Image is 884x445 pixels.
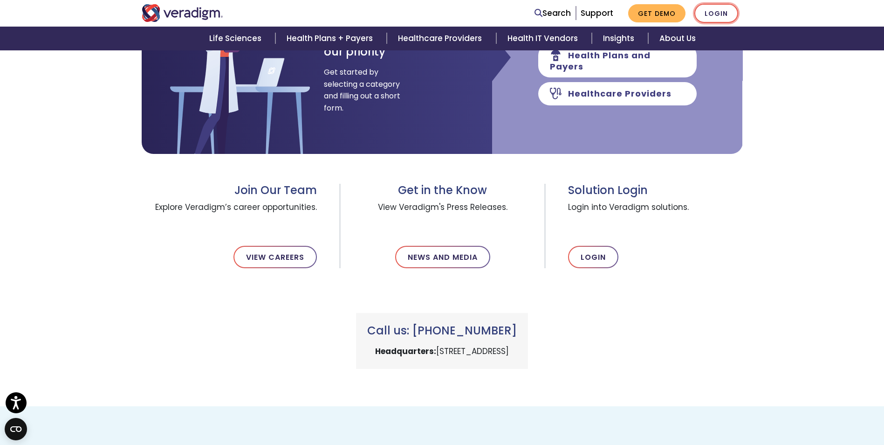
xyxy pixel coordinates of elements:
strong: Headquarters: [375,346,436,357]
p: [STREET_ADDRESS] [367,345,517,358]
a: Insights [592,27,648,50]
a: Search [535,7,571,20]
a: Healthcare Providers [387,27,496,50]
span: Get started by selecting a category and filling out a short form. [324,66,401,114]
h3: Your satisfaction is our priority [324,19,419,59]
span: Login into Veradigm solutions. [568,197,742,231]
a: Health IT Vendors [496,27,592,50]
button: Open CMP widget [5,418,27,440]
a: About Us [648,27,707,50]
a: Support [581,7,613,19]
a: Login [694,4,738,23]
h3: Solution Login [568,184,742,197]
h3: Join Our Team [142,184,317,197]
iframe: Drift Chat Widget [699,126,873,434]
a: View Careers [233,246,317,268]
h3: Get in the Know [363,184,522,197]
h3: Call us: [PHONE_NUMBER] [367,324,517,338]
a: Get Demo [628,4,685,22]
a: Life Sciences [198,27,275,50]
a: Login [568,246,618,268]
a: News and Media [395,246,490,268]
span: Explore Veradigm’s career opportunities. [142,197,317,231]
img: Veradigm logo [142,4,223,22]
a: Health Plans + Payers [275,27,387,50]
span: View Veradigm's Press Releases. [363,197,522,231]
